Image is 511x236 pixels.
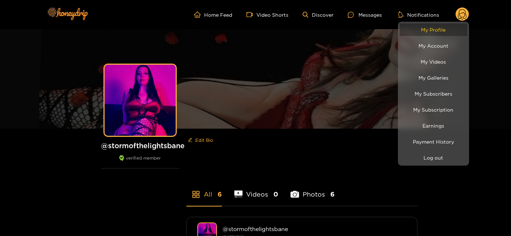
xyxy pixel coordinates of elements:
[400,103,467,116] a: My Subscription
[400,23,467,36] a: My Profile
[400,119,467,132] a: Earnings
[400,151,467,164] button: Log out
[400,87,467,100] a: My Subscribers
[400,135,467,148] a: Payment History
[400,39,467,52] a: My Account
[400,71,467,84] a: My Galleries
[400,55,467,68] a: My Videos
